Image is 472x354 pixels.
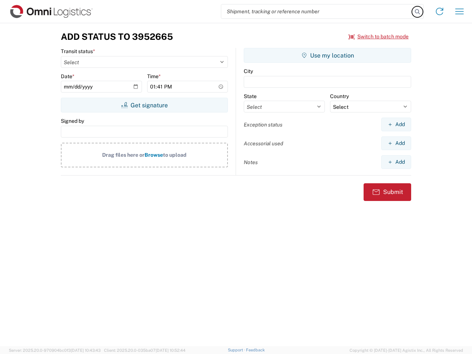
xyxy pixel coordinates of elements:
[61,31,173,42] h3: Add Status to 3952665
[381,136,411,150] button: Add
[104,348,185,353] span: Client: 2025.20.0-035ba07
[244,140,283,147] label: Accessorial used
[348,31,409,43] button: Switch to batch mode
[350,347,463,354] span: Copyright © [DATE]-[DATE] Agistix Inc., All Rights Reserved
[147,73,161,80] label: Time
[71,348,101,353] span: [DATE] 10:43:43
[330,93,349,100] label: Country
[61,48,95,55] label: Transit status
[381,155,411,169] button: Add
[244,93,257,100] label: State
[246,348,265,352] a: Feedback
[9,348,101,353] span: Server: 2025.20.0-970904bc0f3
[145,152,163,158] span: Browse
[381,118,411,131] button: Add
[61,73,74,80] label: Date
[156,348,185,353] span: [DATE] 10:52:44
[102,152,145,158] span: Drag files here or
[221,4,412,18] input: Shipment, tracking or reference number
[244,68,253,74] label: City
[61,98,228,112] button: Get signature
[61,118,84,124] label: Signed by
[244,159,258,166] label: Notes
[228,348,246,352] a: Support
[163,152,187,158] span: to upload
[244,121,282,128] label: Exception status
[364,183,411,201] button: Submit
[244,48,411,63] button: Use my location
